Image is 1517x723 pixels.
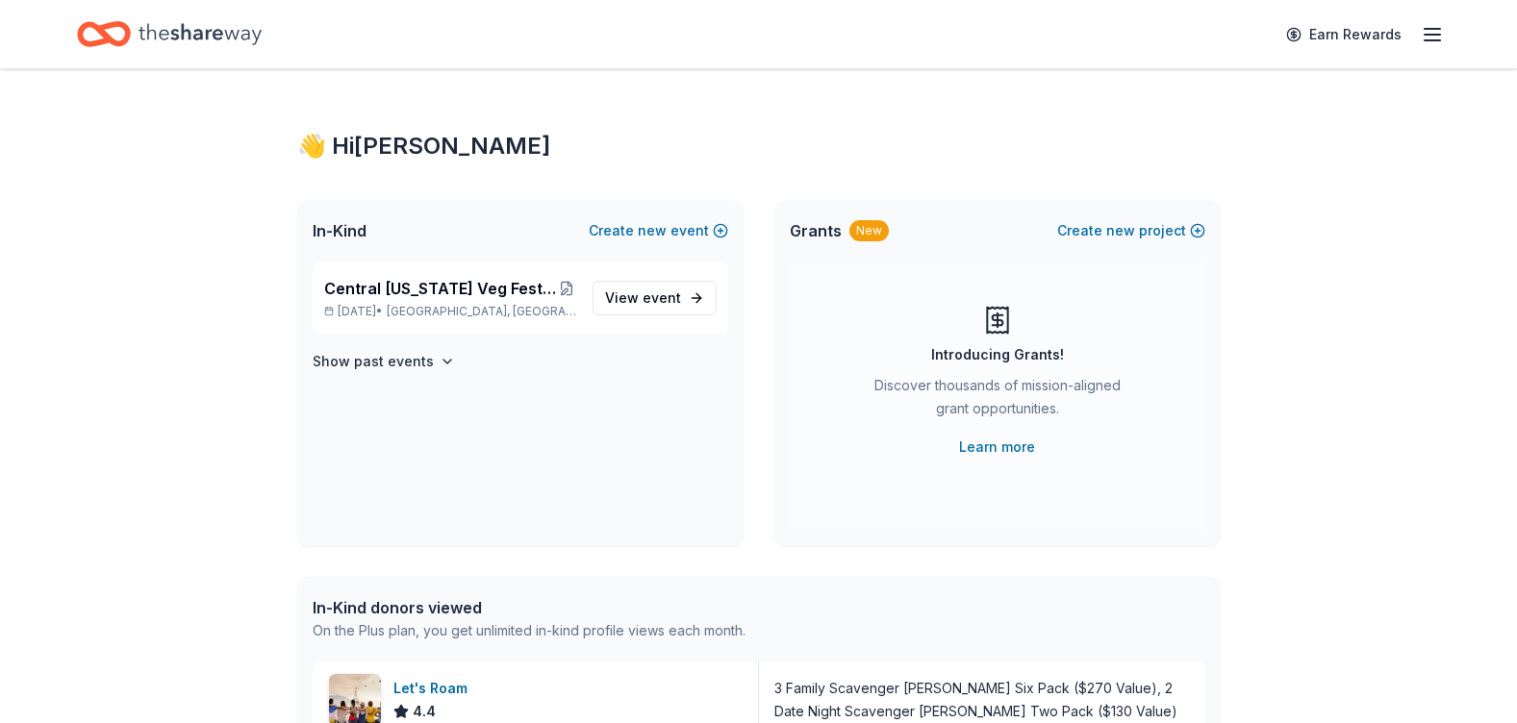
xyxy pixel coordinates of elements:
a: Learn more [959,436,1035,459]
span: 4.4 [413,700,436,723]
p: [DATE] • [324,304,577,319]
button: Show past events [313,350,455,373]
span: Grants [790,219,842,242]
span: View [605,287,681,310]
div: Introducing Grants! [931,343,1064,366]
div: Let's Roam [393,677,475,700]
div: In-Kind donors viewed [313,596,746,619]
span: Central [US_STATE] Veg Fest Animal Haven Silent Auction [324,277,557,300]
span: new [638,219,667,242]
div: 👋 Hi [PERSON_NAME] [297,131,1221,162]
span: new [1106,219,1135,242]
a: Home [77,12,262,57]
span: event [643,289,681,306]
button: Createnewproject [1057,219,1205,242]
div: 3 Family Scavenger [PERSON_NAME] Six Pack ($270 Value), 2 Date Night Scavenger [PERSON_NAME] Two ... [774,677,1190,723]
button: Createnewevent [589,219,728,242]
h4: Show past events [313,350,434,373]
span: In-Kind [313,219,367,242]
a: View event [593,281,717,315]
div: On the Plus plan, you get unlimited in-kind profile views each month. [313,619,746,642]
div: Discover thousands of mission-aligned grant opportunities. [867,374,1128,428]
a: Earn Rewards [1275,17,1413,52]
div: New [849,220,889,241]
span: [GEOGRAPHIC_DATA], [GEOGRAPHIC_DATA] [387,304,576,319]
